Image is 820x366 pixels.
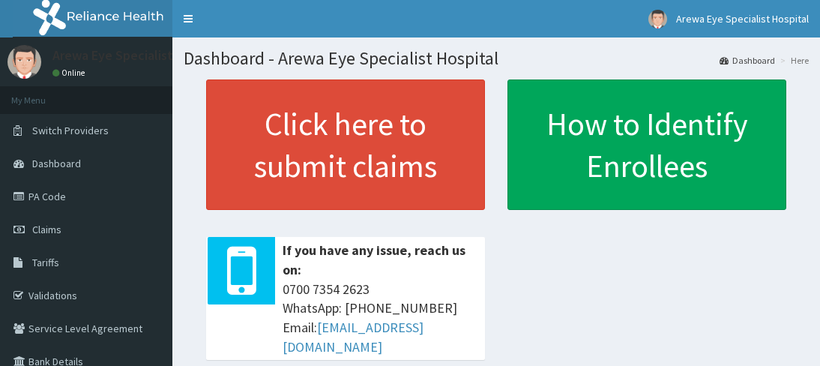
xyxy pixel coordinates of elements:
[32,124,109,137] span: Switch Providers
[52,67,88,78] a: Online
[676,12,809,25] span: Arewa Eye Specialist Hospital
[283,319,423,355] a: [EMAIL_ADDRESS][DOMAIN_NAME]
[32,223,61,236] span: Claims
[777,54,809,67] li: Here
[507,79,786,210] a: How to Identify Enrollees
[32,256,59,269] span: Tariffs
[184,49,809,68] h1: Dashboard - Arewa Eye Specialist Hospital
[720,54,775,67] a: Dashboard
[52,49,226,62] p: Arewa Eye Specialist Hospital
[283,280,477,357] span: 0700 7354 2623 WhatsApp: [PHONE_NUMBER] Email:
[7,45,41,79] img: User Image
[32,157,81,170] span: Dashboard
[648,10,667,28] img: User Image
[206,79,485,210] a: Click here to submit claims
[283,241,465,278] b: If you have any issue, reach us on:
